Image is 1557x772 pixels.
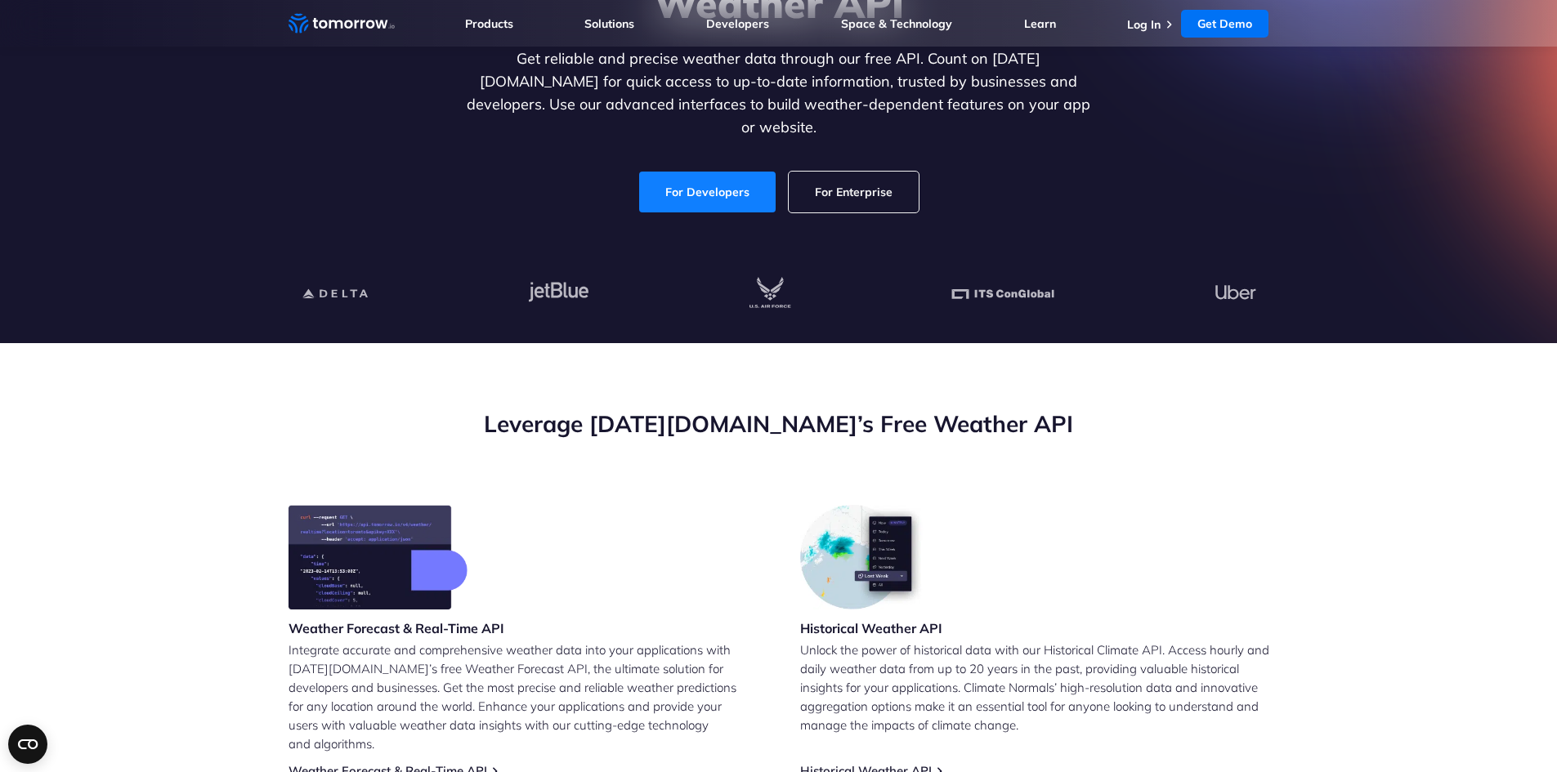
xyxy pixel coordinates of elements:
[800,640,1269,734] p: Unlock the power of historical data with our Historical Climate API. Access hourly and daily weat...
[1127,17,1161,32] a: Log In
[584,16,634,31] a: Solutions
[639,172,776,212] a: For Developers
[706,16,769,31] a: Developers
[789,172,919,212] a: For Enterprise
[1181,10,1268,38] a: Get Demo
[800,619,942,637] h3: Historical Weather API
[465,16,513,31] a: Products
[463,47,1094,139] p: Get reliable and precise weather data through our free API. Count on [DATE][DOMAIN_NAME] for quic...
[289,640,758,753] p: Integrate accurate and comprehensive weather data into your applications with [DATE][DOMAIN_NAME]...
[289,11,395,36] a: Home link
[289,619,504,637] h3: Weather Forecast & Real-Time API
[8,725,47,764] button: Open CMP widget
[1024,16,1056,31] a: Learn
[841,16,952,31] a: Space & Technology
[289,408,1269,440] h2: Leverage [DATE][DOMAIN_NAME]’s Free Weather API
